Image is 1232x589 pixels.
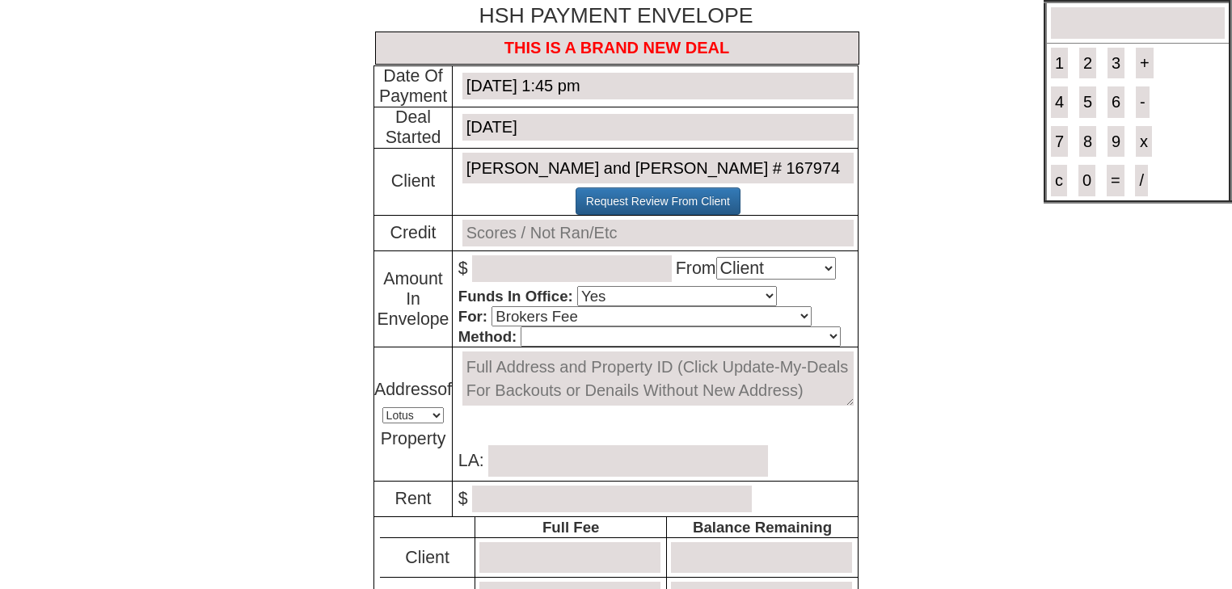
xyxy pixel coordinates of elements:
[1079,86,1096,118] input: 5
[375,32,859,65] input: Search Existing Deals By Client Name Or Property Address
[1078,165,1095,196] input: 0
[468,259,836,278] span: From
[1135,165,1148,196] input: /
[462,220,854,246] input: Scores / Not Ran/Etc
[1051,165,1067,196] input: c
[458,489,756,508] span: $
[1136,48,1154,79] input: +
[379,66,447,106] span: Date Of Payment
[374,380,437,399] span: Address
[1108,48,1124,79] input: 3
[1108,86,1124,118] input: 6
[542,519,600,536] span: Full Fee
[458,308,487,325] span: For:
[386,107,441,147] span: Deal Started
[1107,165,1124,196] input: =
[390,223,437,242] span: Credit
[391,171,436,191] span: Client
[1051,126,1068,158] input: 7
[1051,48,1068,79] input: 1
[1079,126,1096,158] input: 8
[458,259,468,278] span: $
[374,347,453,482] td: of Property
[458,288,573,305] span: Funds In Office:
[378,269,449,329] span: Amount In Envelope
[1051,86,1068,118] input: 4
[453,347,859,482] td: LA:
[462,153,854,184] input: Name & Client ID
[1136,126,1152,158] input: x
[1136,86,1150,118] input: -
[458,328,517,345] span: Method:
[380,537,475,578] td: Client
[576,187,740,215] a: Request Review From Client
[394,489,431,508] span: Rent
[1079,48,1096,79] input: 2
[1108,126,1124,158] input: 9
[693,519,832,536] span: Balance Remaining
